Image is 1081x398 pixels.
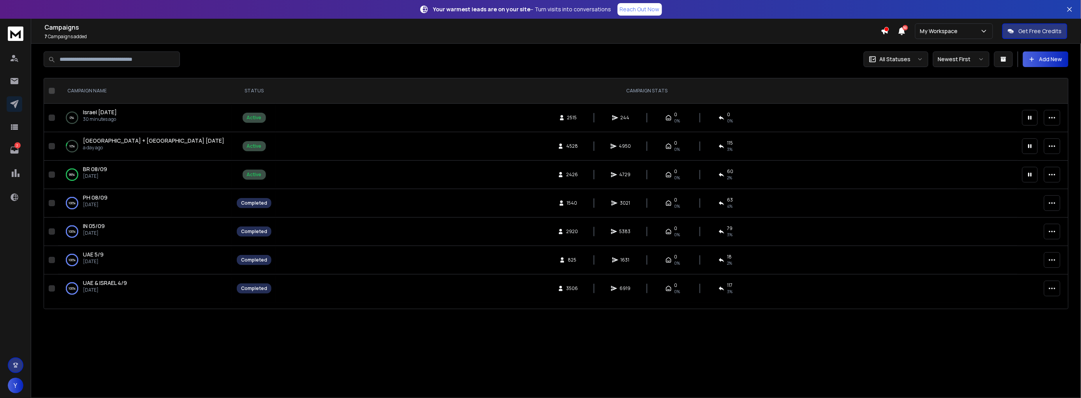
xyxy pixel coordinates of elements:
span: 3 % [727,232,732,238]
button: Y [8,378,23,393]
span: 4528 [566,143,578,149]
p: 100 % [69,285,76,292]
span: 7 [44,33,47,40]
strong: Your warmest leads are on your site [433,5,531,13]
span: 4950 [619,143,631,149]
span: 0 [674,282,677,288]
span: 2 % [727,260,732,266]
img: logo [8,27,23,41]
p: All Statuses [880,55,911,63]
a: UAE 5/9 [83,251,104,258]
p: [DATE] [83,287,127,293]
span: 825 [568,257,576,263]
p: – Turn visits into conversations [433,5,611,13]
span: 2920 [566,228,578,235]
a: 2 [7,142,22,158]
span: 3021 [620,200,630,206]
span: 0 [727,111,730,118]
span: 50 [903,25,908,30]
span: 18 [727,254,732,260]
span: 2 % [727,175,732,181]
td: 99%BR 08/09[DATE] [58,161,232,189]
span: UAE & ISRAEL 4/9 [83,279,127,287]
span: 6919 [620,285,630,292]
p: a day ago [83,145,224,151]
span: 0% [674,203,680,209]
span: IN 05/09 [83,222,105,230]
td: 0%Israel [DATE]30 minutes ago [58,104,232,132]
span: 0 % [727,118,733,124]
span: 0 [674,168,677,175]
p: 10 % [69,142,75,150]
span: 115 [727,140,733,146]
div: Active [247,143,262,149]
h1: Campaigns [44,23,881,32]
a: BR 08/09 [83,165,107,173]
div: Active [247,172,262,178]
span: 0% [674,175,680,181]
div: Completed [241,200,267,206]
th: STATUS [232,78,276,104]
span: 2426 [566,172,578,178]
a: Reach Out Now [618,3,662,16]
span: 117 [727,282,732,288]
span: 0 [674,111,677,118]
a: [GEOGRAPHIC_DATA] + [GEOGRAPHIC_DATA] [DATE] [83,137,224,145]
span: 3506 [566,285,578,292]
td: 100%UAE 5/9[DATE] [58,246,232,274]
span: 0% [674,260,680,266]
p: 100 % [69,228,76,235]
span: 3 % [727,146,732,152]
td: 100%UAE & ISRAEL 4/9[DATE] [58,274,232,303]
span: 2515 [567,115,577,121]
span: 0 [674,225,677,232]
th: CAMPAIGN NAME [58,78,232,104]
span: 0 [674,197,677,203]
p: [DATE] [83,202,107,208]
span: [GEOGRAPHIC_DATA] + [GEOGRAPHIC_DATA] [DATE] [83,137,224,144]
p: Campaigns added [44,34,881,40]
p: 100 % [69,199,76,207]
span: 0 [674,254,677,260]
p: Get Free Credits [1019,27,1062,35]
span: 63 [727,197,733,203]
p: 100 % [69,256,76,264]
span: 0% [674,118,680,124]
p: [DATE] [83,173,107,179]
a: Israel [DATE] [83,108,117,116]
a: PH 08/09 [83,194,107,202]
span: 0% [674,232,680,238]
th: CAMPAIGN STATS [276,78,1018,104]
p: 2 [14,142,21,149]
span: 244 [621,115,630,121]
p: 99 % [69,171,75,179]
span: 60 [727,168,733,175]
button: Newest First [933,51,989,67]
td: 100%IN 05/09[DATE] [58,218,232,246]
div: Completed [241,228,267,235]
td: 10%[GEOGRAPHIC_DATA] + [GEOGRAPHIC_DATA] [DATE]a day ago [58,132,232,161]
span: 5383 [620,228,631,235]
p: [DATE] [83,230,105,236]
td: 100%PH 08/09[DATE] [58,189,232,218]
span: 1540 [567,200,577,206]
span: 0% [674,146,680,152]
span: 4729 [620,172,631,178]
span: 4 % [727,203,732,209]
span: 0 [674,140,677,146]
button: Add New [1023,51,1069,67]
p: [DATE] [83,258,104,265]
div: Active [247,115,262,121]
button: Get Free Credits [1002,23,1067,39]
span: 3 % [727,288,732,295]
p: 0 % [70,114,74,122]
p: 30 minutes ago [83,116,117,122]
a: UAE & ISRAEL 4/9 [83,279,127,287]
a: IN 05/09 [83,222,105,230]
span: 1631 [621,257,630,263]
